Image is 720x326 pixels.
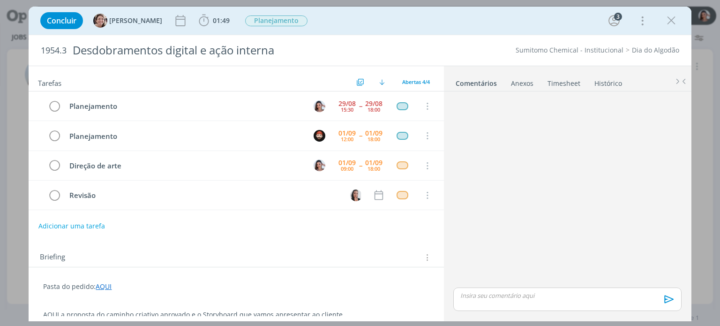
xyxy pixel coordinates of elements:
div: 29/08 [338,100,356,107]
span: 01:49 [213,16,230,25]
button: Concluir [40,12,83,29]
span: [PERSON_NAME] [109,17,162,24]
span: -- [359,132,362,139]
span: Briefing [40,251,65,264]
div: 01/09 [338,159,356,166]
span: Abertas 4/4 [402,78,430,85]
div: 18:00 [367,166,380,171]
span: Tarefas [38,76,61,88]
button: A[PERSON_NAME] [93,14,162,28]
div: 15:30 [341,107,353,112]
div: Revisão [65,190,341,201]
div: 01/09 [365,159,382,166]
div: Anexos [511,79,533,88]
button: C [349,188,363,202]
div: 29/08 [365,100,382,107]
span: Concluir [47,17,76,24]
a: AQUI [96,282,112,291]
div: 12:00 [341,136,353,142]
a: Dia do Algodão [632,45,679,54]
div: 01/09 [338,130,356,136]
div: 3 [614,13,622,21]
span: 1954.3 [41,45,67,56]
div: 01/09 [365,130,382,136]
div: dialog [29,7,691,321]
div: Direção de arte [65,160,305,172]
a: Sumitomo Chemical - Institucional [516,45,623,54]
div: 09:00 [341,166,353,171]
img: A [93,14,107,28]
div: 18:00 [367,107,380,112]
img: C [350,190,362,201]
p: AQUI a proposta do caminho criativo aprovado e o Storyboard que vamos apresentar ao cliente. [43,310,429,319]
img: arrow-down.svg [379,79,385,85]
div: 18:00 [367,136,380,142]
span: -- [359,103,362,109]
button: N [313,99,327,113]
img: W [314,130,325,142]
img: N [314,159,325,171]
a: Histórico [594,75,622,88]
a: Timesheet [547,75,581,88]
button: W [313,129,327,143]
img: N [314,100,325,112]
a: Comentários [455,75,497,88]
span: -- [359,162,362,169]
div: Planejamento [65,130,305,142]
button: Planejamento [245,15,308,27]
p: Pasta do pedido: [43,282,429,291]
button: 3 [607,13,622,28]
button: N [313,159,327,173]
button: Adicionar uma tarefa [38,218,105,235]
div: Planejamento [65,100,305,112]
button: 01:49 [196,13,232,28]
span: Planejamento [245,15,307,26]
div: Desdobramentos digital e ação interna [68,39,409,62]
